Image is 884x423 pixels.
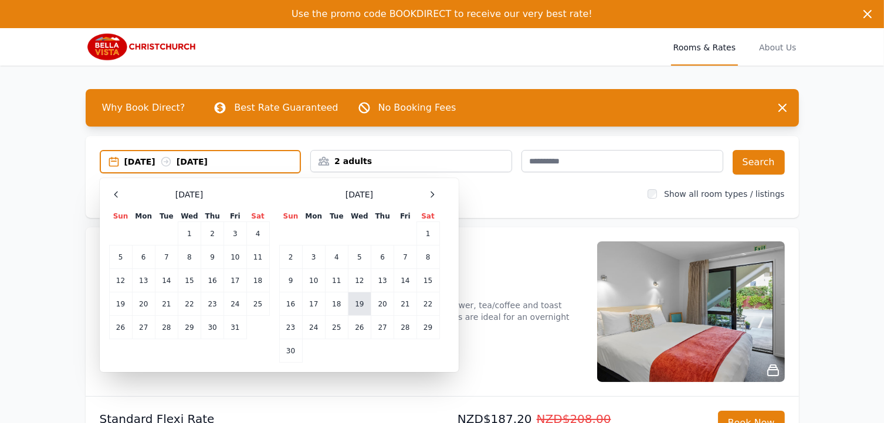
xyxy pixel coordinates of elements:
td: 24 [224,292,246,316]
span: [DATE] [346,189,373,200]
td: 15 [178,269,201,292]
td: 8 [416,245,439,269]
th: Fri [224,211,246,222]
td: 8 [178,245,201,269]
th: Mon [302,211,325,222]
td: 27 [132,316,155,339]
td: 2 [201,222,224,245]
td: 17 [224,269,246,292]
td: 23 [201,292,224,316]
td: 19 [348,292,371,316]
td: 20 [371,292,394,316]
th: Mon [132,211,155,222]
td: 16 [279,292,302,316]
span: Why Book Direct? [93,96,195,120]
td: 24 [302,316,325,339]
td: 21 [155,292,178,316]
td: 17 [302,292,325,316]
img: Bella Vista Christchurch [86,33,198,61]
th: Thu [371,211,394,222]
th: Sat [246,211,269,222]
th: Sat [416,211,439,222]
p: Best Rate Guaranteed [234,101,338,115]
td: 14 [155,269,178,292]
td: 20 [132,292,155,316]
div: [DATE] [DATE] [124,156,300,168]
th: Sun [279,211,302,222]
span: [DATE] [175,189,203,200]
td: 1 [178,222,201,245]
td: 10 [302,269,325,292]
td: 10 [224,245,246,269]
td: 7 [394,245,416,269]
td: 26 [348,316,371,339]
td: 1 [416,222,439,245]
button: Search [733,150,785,175]
span: Use the promo code BOOKDIRECT to receive our very best rate! [292,8,592,19]
td: 11 [246,245,269,269]
td: 18 [325,292,348,316]
td: 9 [279,269,302,292]
th: Tue [155,211,178,222]
td: 22 [416,292,439,316]
th: Wed [348,211,371,222]
td: 7 [155,245,178,269]
td: 27 [371,316,394,339]
td: 4 [325,245,348,269]
td: 9 [201,245,224,269]
td: 14 [394,269,416,292]
td: 25 [246,292,269,316]
td: 3 [224,222,246,245]
td: 22 [178,292,201,316]
td: 5 [348,245,371,269]
td: 6 [132,245,155,269]
td: 13 [132,269,155,292]
td: 12 [348,269,371,292]
td: 12 [109,269,132,292]
a: About Us [757,28,798,66]
td: 19 [109,292,132,316]
th: Fri [394,211,416,222]
td: 13 [371,269,394,292]
td: 6 [371,245,394,269]
td: 28 [394,316,416,339]
td: 15 [416,269,439,292]
td: 21 [394,292,416,316]
p: No Booking Fees [378,101,456,115]
div: 2 adults [311,155,512,167]
td: 23 [279,316,302,339]
td: 4 [246,222,269,245]
th: Sun [109,211,132,222]
td: 18 [246,269,269,292]
td: 28 [155,316,178,339]
th: Wed [178,211,201,222]
td: 29 [178,316,201,339]
th: Thu [201,211,224,222]
label: Show all room types / listings [664,189,784,199]
td: 5 [109,245,132,269]
td: 29 [416,316,439,339]
td: 30 [279,339,302,363]
td: 31 [224,316,246,339]
td: 2 [279,245,302,269]
td: 11 [325,269,348,292]
a: Rooms & Rates [671,28,738,66]
td: 3 [302,245,325,269]
td: 26 [109,316,132,339]
th: Tue [325,211,348,222]
td: 16 [201,269,224,292]
td: 25 [325,316,348,339]
td: 30 [201,316,224,339]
